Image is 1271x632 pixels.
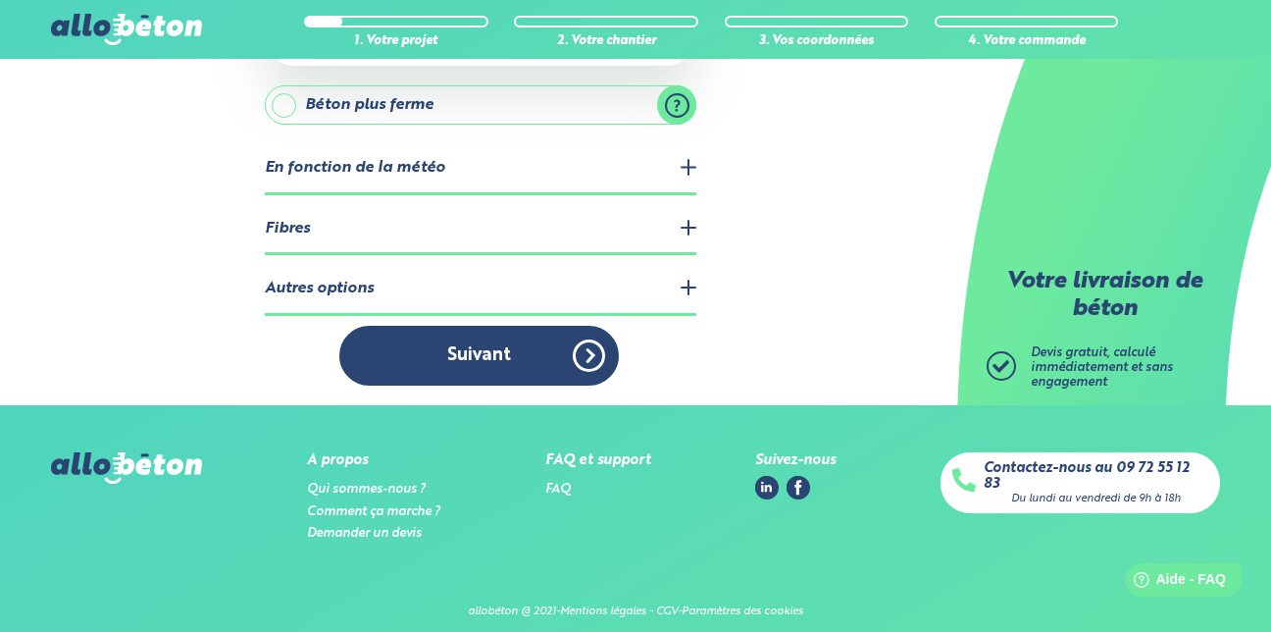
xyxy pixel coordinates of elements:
[649,606,653,617] span: -
[304,34,488,49] div: 1. Votre projet
[307,483,426,496] a: Qui sommes-nous ?
[468,606,556,618] div: allobéton @ 2021
[265,144,696,194] legend: En fonction de la météo
[755,452,836,469] div: Suivez-nous
[560,606,646,617] a: Mentions légales
[307,452,440,469] div: A propos
[51,14,202,45] img: allobéton
[678,606,682,618] div: -
[514,34,698,49] div: 2. Votre chantier
[265,265,696,315] legend: Autres options
[1096,555,1249,610] iframe: Help widget launcher
[265,85,696,125] label: Béton plus ferme
[935,34,1119,49] div: 4. Votre commande
[682,606,803,617] a: Paramètres des cookies
[545,452,651,469] div: FAQ et support
[307,505,440,518] a: Comment ça marche ?
[1011,493,1181,505] div: Du lundi au vendredi de 9h à 18h
[307,527,422,540] a: Demander un devis
[339,326,619,386] button: Suivant
[51,452,202,484] img: allobéton
[265,205,696,255] legend: Fibres
[656,606,678,617] a: CGV
[545,483,571,496] a: FAQ
[725,34,909,49] div: 3. Vos coordonnées
[1031,346,1173,388] span: Devis gratuit, calculé immédiatement et sans engagement
[984,460,1208,493] a: Contactez-nous au 09 72 55 12 83
[991,269,1217,323] p: Votre livraison de béton
[556,606,560,618] div: -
